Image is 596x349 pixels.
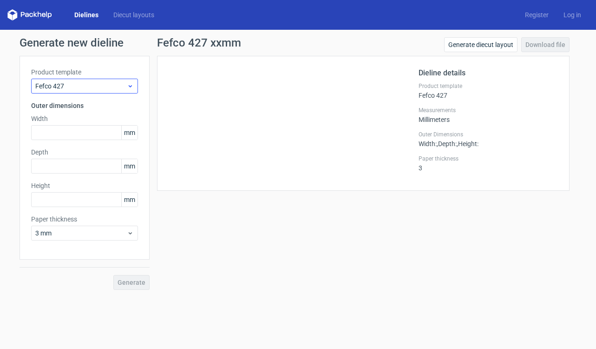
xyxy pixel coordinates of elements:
[31,215,138,224] label: Paper thickness
[419,107,558,114] label: Measurements
[31,181,138,190] label: Height
[121,193,138,207] span: mm
[67,10,106,20] a: Dielines
[437,140,457,148] span: , Depth :
[419,155,558,172] div: 3
[419,107,558,123] div: Millimeters
[31,67,138,77] label: Product template
[517,10,556,20] a: Register
[419,82,558,90] label: Product template
[157,37,241,48] h1: Fefco 427 xxmm
[419,131,558,138] label: Outer Dimensions
[35,81,127,91] span: Fefco 427
[121,159,138,173] span: mm
[419,140,437,148] span: Width :
[419,67,558,79] h2: Dieline details
[31,101,138,110] h3: Outer dimensions
[556,10,589,20] a: Log in
[419,82,558,99] div: Fefco 427
[121,126,138,140] span: mm
[31,148,138,157] label: Depth
[106,10,162,20] a: Diecut layouts
[35,228,127,238] span: 3 mm
[444,37,517,52] a: Generate diecut layout
[31,114,138,123] label: Width
[457,140,478,148] span: , Height :
[20,37,577,48] h1: Generate new dieline
[419,155,558,162] label: Paper thickness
